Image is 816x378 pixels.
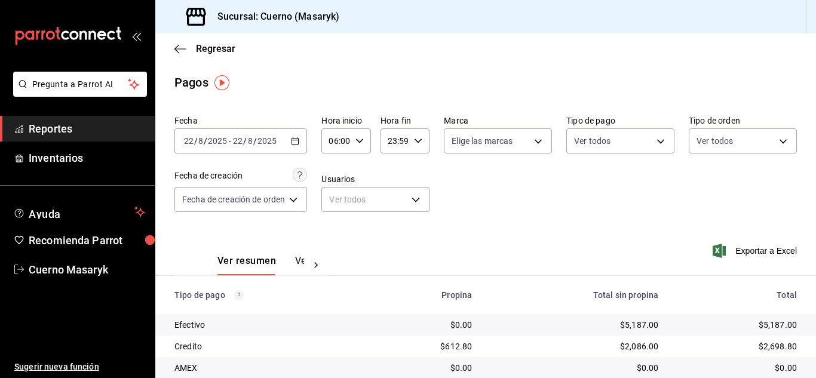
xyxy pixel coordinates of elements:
[491,362,658,374] div: $0.00
[379,319,472,331] div: $0.00
[321,175,430,183] label: Usuarios
[174,290,360,300] div: Tipo de pago
[689,116,797,125] label: Tipo de orden
[174,340,360,352] div: Credito
[29,262,145,278] span: Cuerno Masaryk
[574,135,611,147] span: Ver todos
[182,193,285,205] span: Fecha de creación de orden
[13,72,147,97] button: Pregunta a Parrot AI
[217,255,276,275] button: Ver resumen
[257,136,277,146] input: ----
[379,290,472,300] div: Propina
[174,116,307,125] label: Fecha
[452,135,513,147] span: Elige las marcas
[207,136,228,146] input: ----
[243,136,247,146] span: /
[174,319,360,331] div: Efectivo
[32,78,128,91] span: Pregunta a Parrot AI
[183,136,194,146] input: --
[491,290,658,300] div: Total sin propina
[677,362,797,374] div: $0.00
[208,10,339,24] h3: Sucursal: Cuerno (Masaryk)
[491,340,658,352] div: $2,086.00
[677,290,797,300] div: Total
[235,291,243,299] svg: Los pagos realizados con Pay y otras terminales son montos brutos.
[131,31,141,41] button: open_drawer_menu
[229,136,231,146] span: -
[491,319,658,331] div: $5,187.00
[194,136,198,146] span: /
[677,319,797,331] div: $5,187.00
[715,244,797,258] button: Exportar a Excel
[196,43,235,54] span: Regresar
[247,136,253,146] input: --
[381,116,430,125] label: Hora fin
[232,136,243,146] input: --
[321,116,370,125] label: Hora inicio
[29,150,145,166] span: Inventarios
[379,340,472,352] div: $612.80
[174,43,235,54] button: Regresar
[174,73,208,91] div: Pagos
[379,362,472,374] div: $0.00
[204,136,207,146] span: /
[217,255,304,275] div: navigation tabs
[174,362,360,374] div: AMEX
[8,87,147,99] a: Pregunta a Parrot AI
[321,187,430,212] div: Ver todos
[697,135,733,147] span: Ver todos
[295,255,340,275] button: Ver pagos
[444,116,552,125] label: Marca
[29,205,130,219] span: Ayuda
[214,75,229,90] img: Tooltip marker
[253,136,257,146] span: /
[566,116,674,125] label: Tipo de pago
[29,121,145,137] span: Reportes
[14,361,145,373] span: Sugerir nueva función
[174,170,243,182] div: Fecha de creación
[29,232,145,248] span: Recomienda Parrot
[198,136,204,146] input: --
[677,340,797,352] div: $2,698.80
